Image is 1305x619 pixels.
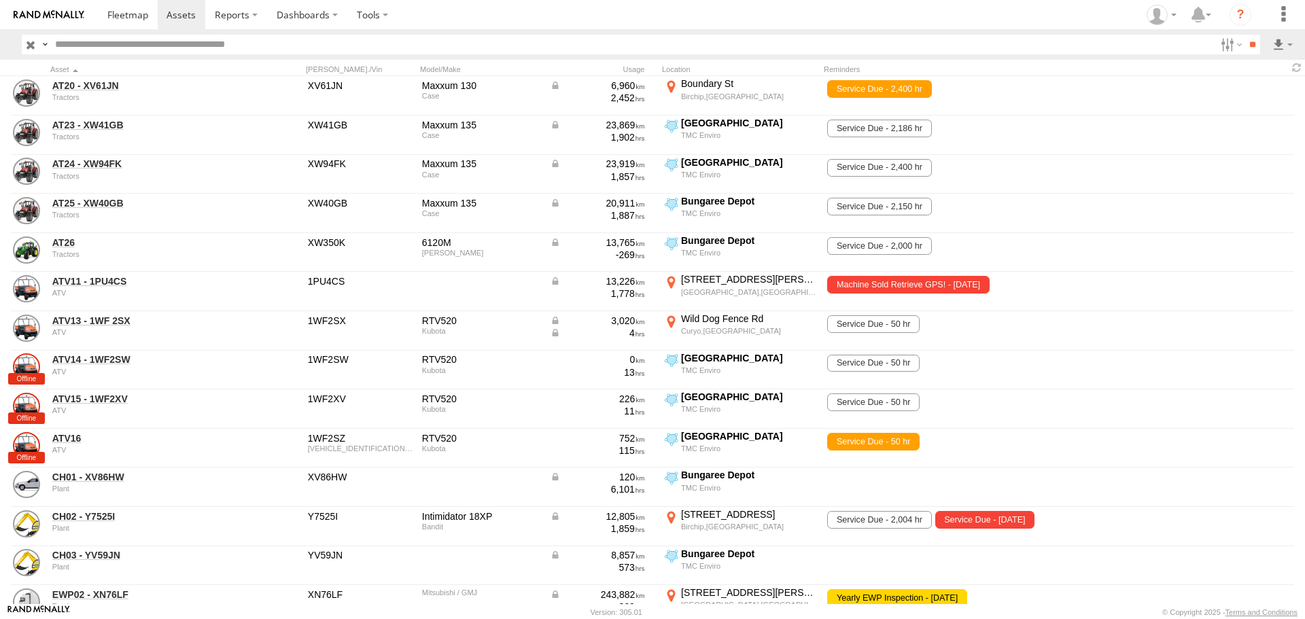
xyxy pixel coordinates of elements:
[7,605,70,619] a: Visit our Website
[308,510,413,523] div: Y7525I
[422,588,540,597] div: Mitsubishi / GMJ
[827,589,967,607] span: Yearly EWP Inspection - 01/08/2025
[681,209,816,218] div: TMC Enviro
[306,65,415,74] div: [PERSON_NAME]./Vin
[662,313,818,349] label: Click to View Current Location
[308,119,413,131] div: XW41GB
[52,549,239,561] a: CH03 - YV59JN
[14,10,84,20] img: rand-logo.svg
[827,355,920,372] span: Service Due - 50 hr
[681,404,816,414] div: TMC Enviro
[550,405,645,417] div: 11
[550,601,645,613] div: 369
[681,430,816,442] div: [GEOGRAPHIC_DATA]
[681,561,816,571] div: TMC Enviro
[681,156,816,169] div: [GEOGRAPHIC_DATA]
[422,444,540,453] div: Kubota
[550,549,645,561] div: Data from Vehicle CANbus
[662,352,818,389] label: Click to View Current Location
[662,273,818,310] label: Click to View Current Location
[420,65,542,74] div: Model/Make
[1289,61,1305,74] span: Refresh
[52,353,239,366] a: ATV14 - 1WF2SW
[422,393,540,405] div: RTV520
[681,548,816,560] div: Bungaree Depot
[52,236,239,249] a: AT26
[422,510,540,523] div: Intimidator 18XP
[662,117,818,154] label: Click to View Current Location
[422,171,540,179] div: Case
[422,327,540,335] div: Kubota
[550,353,645,366] div: 0
[52,172,239,180] div: undefined
[1225,608,1298,616] a: Terms and Conditions
[681,586,816,599] div: [STREET_ADDRESS][PERSON_NAME]
[550,366,645,378] div: 13
[13,393,40,420] a: View Asset Details
[681,508,816,520] div: [STREET_ADDRESS]
[827,276,989,294] span: Machine Sold Retrieve GPS! - 03/05/2025
[827,393,920,411] span: Service Due - 50 hr
[308,236,413,249] div: XW350K
[52,211,239,219] div: undefined
[550,561,645,573] div: 573
[52,158,239,170] a: AT24 - XW94FK
[13,432,40,459] a: View Asset Details
[52,588,239,601] a: EWP02 - XN76LF
[681,130,816,140] div: TMC Enviro
[681,391,816,403] div: [GEOGRAPHIC_DATA]
[308,79,413,92] div: XV61JN
[422,249,540,257] div: John Deere
[827,80,931,98] span: Service Due - 2,400 hr
[52,315,239,327] a: ATV13 - 1WF 2SX
[550,483,645,495] div: 6,101
[13,315,40,342] a: View Asset Details
[52,446,239,454] div: undefined
[422,131,540,139] div: Case
[1215,35,1245,54] label: Search Filter Options
[550,444,645,457] div: 115
[681,444,816,453] div: TMC Enviro
[662,156,818,193] label: Click to View Current Location
[550,315,645,327] div: Data from Vehicle CANbus
[550,471,645,483] div: Data from Vehicle CANbus
[13,236,40,264] a: View Asset Details
[52,119,239,131] a: AT23 - XW41GB
[13,353,40,381] a: View Asset Details
[13,79,40,107] a: View Asset Details
[550,327,645,339] div: Data from Vehicle CANbus
[1271,35,1294,54] label: Export results as...
[550,209,645,222] div: 1,887
[550,197,645,209] div: Data from Vehicle CANbus
[308,353,413,366] div: 1WF2SW
[422,432,540,444] div: RTV520
[662,430,818,467] label: Click to View Current Location
[13,119,40,146] a: View Asset Details
[827,120,931,137] span: Service Due - 2,186 hr
[308,275,413,287] div: 1PU4CS
[550,119,645,131] div: Data from Vehicle CANbus
[827,433,920,450] span: Service Due - 50 hr
[422,405,540,413] div: Kubota
[422,353,540,366] div: RTV520
[550,131,645,143] div: 1,902
[308,315,413,327] div: 1WF2SX
[681,92,816,101] div: Birchip,[GEOGRAPHIC_DATA]
[827,511,931,529] span: Service Due - 2,004 hr
[548,65,657,74] div: Usage
[52,93,239,101] div: undefined
[13,158,40,185] a: View Asset Details
[550,510,645,523] div: Data from Vehicle CANbus
[662,508,818,545] label: Click to View Current Location
[681,483,816,493] div: TMC Enviro
[681,352,816,364] div: [GEOGRAPHIC_DATA]
[52,471,239,483] a: CH01 - XV86HW
[681,170,816,179] div: TMC Enviro
[681,287,816,297] div: [GEOGRAPHIC_DATA],[GEOGRAPHIC_DATA]
[550,432,645,444] div: 752
[550,275,645,287] div: Data from Vehicle CANbus
[308,393,413,405] div: 1WF2XV
[662,234,818,271] label: Click to View Current Location
[422,209,540,217] div: Case
[52,393,239,405] a: ATV15 - 1WF2XV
